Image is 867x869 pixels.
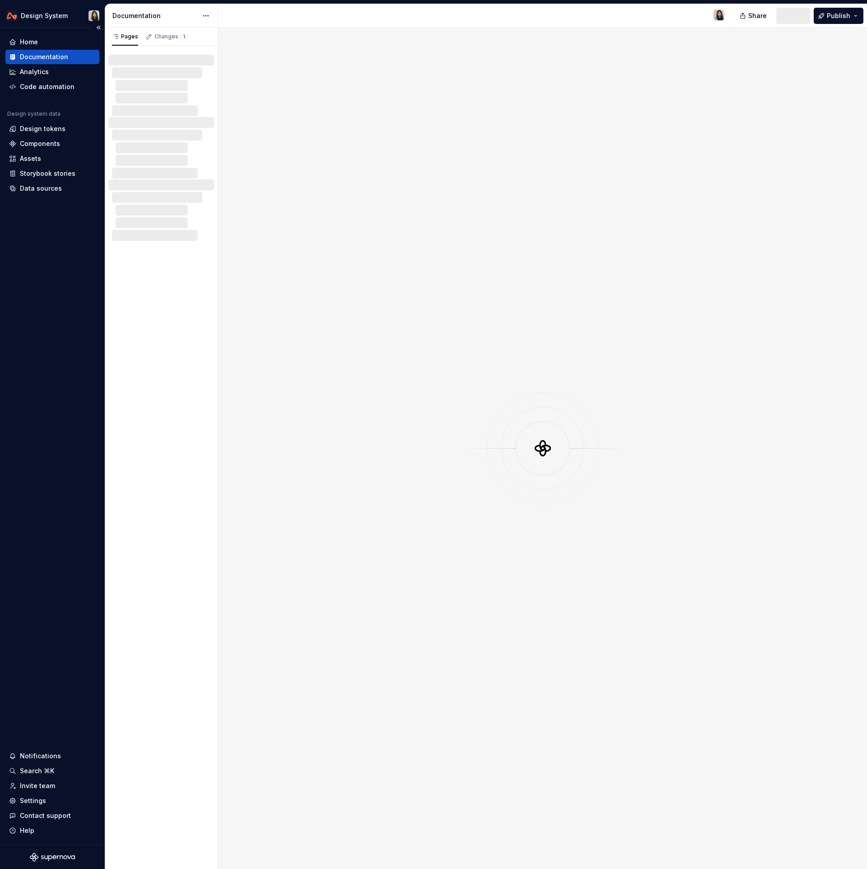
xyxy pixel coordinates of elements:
[112,11,198,20] div: Documentation
[20,124,65,133] div: Design tokens
[5,794,99,808] a: Settings
[92,21,105,34] button: Collapse sidebar
[21,11,68,20] div: Design System
[20,796,46,805] div: Settings
[20,38,38,47] div: Home
[20,184,62,193] div: Data sources
[20,154,41,163] div: Assets
[30,853,75,862] svg: Supernova Logo
[814,8,863,24] button: Publish
[713,9,724,20] img: Xiangjun
[20,766,54,775] div: Search ⌘K
[154,33,187,40] div: Changes
[5,779,99,793] a: Invite team
[20,52,68,61] div: Documentation
[5,80,99,94] a: Code automation
[5,166,99,181] a: Storybook stories
[180,33,187,40] span: 1
[827,11,850,20] span: Publish
[6,10,17,21] img: 0733df7c-e17f-4421-95a9-ced236ef1ff0.png
[20,826,34,835] div: Help
[20,169,75,178] div: Storybook stories
[5,181,99,196] a: Data sources
[5,151,99,166] a: Assets
[5,50,99,64] a: Documentation
[5,136,99,151] a: Components
[5,35,99,49] a: Home
[89,10,99,21] img: Xiangjun
[5,823,99,838] button: Help
[20,139,60,148] div: Components
[5,749,99,763] button: Notifications
[5,808,99,823] button: Contact support
[5,65,99,79] a: Analytics
[2,6,103,25] button: Design SystemXiangjun
[20,82,75,91] div: Code automation
[7,110,61,117] div: Design system data
[20,752,61,761] div: Notifications
[20,811,71,820] div: Contact support
[20,781,55,790] div: Invite team
[5,122,99,136] a: Design tokens
[20,67,49,76] div: Analytics
[735,8,773,24] button: Share
[748,11,767,20] span: Share
[112,33,138,40] div: Pages
[5,764,99,778] button: Search ⌘K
